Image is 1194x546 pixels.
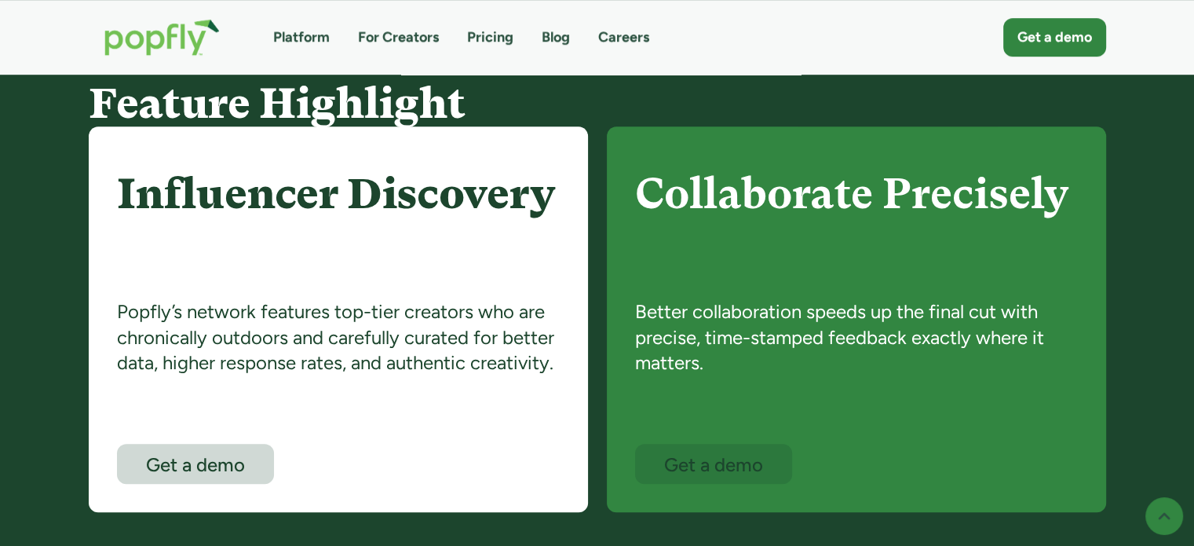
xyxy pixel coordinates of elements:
[117,444,274,484] a: Get a demo
[358,27,439,47] a: For Creators
[117,170,560,285] h4: Influencer Discovery
[635,169,1068,218] strong: Collaborate Precisely
[649,455,778,475] div: Get a demo
[1003,18,1106,57] a: Get a demo
[89,80,1106,126] h4: Feature Highlight
[635,299,1078,444] div: Better collaboration speeds up the final cut with precise, time-stamped feedback exactly where it...
[467,27,513,47] a: Pricing
[542,27,570,47] a: Blog
[117,299,560,444] div: Popfly’s network features top-tier creators who are chronically outdoors and carefully curated fo...
[131,455,260,475] div: Get a demo
[635,444,792,484] a: Get a demo
[89,3,236,71] a: home
[598,27,649,47] a: Careers
[1017,27,1092,47] div: Get a demo
[273,27,330,47] a: Platform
